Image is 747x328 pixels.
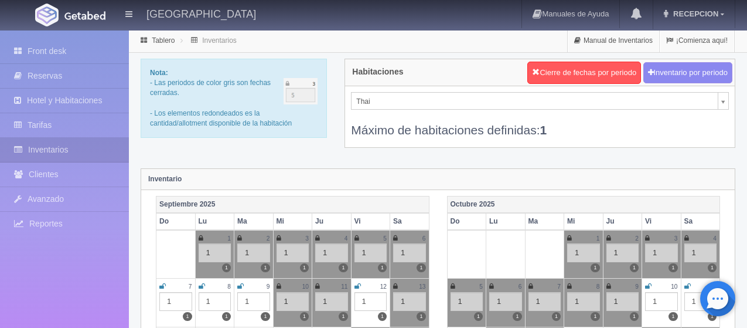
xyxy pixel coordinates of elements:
[417,263,425,272] label: 1
[603,213,642,230] th: Ju
[261,263,270,272] label: 1
[645,292,678,311] div: 1
[606,244,639,262] div: 1
[237,292,270,311] div: 1
[596,235,600,242] small: 1
[284,78,318,104] img: cutoff.png
[199,244,231,262] div: 1
[383,235,387,242] small: 5
[159,292,192,311] div: 1
[513,312,521,321] label: 1
[315,292,348,311] div: 1
[237,244,270,262] div: 1
[713,235,717,242] small: 4
[183,312,192,321] label: 1
[671,283,677,290] small: 10
[305,235,309,242] small: 3
[390,213,429,230] th: Sa
[312,213,352,230] th: Ju
[227,283,231,290] small: 8
[300,312,309,321] label: 1
[156,196,429,213] th: Septiembre 2025
[568,29,659,52] a: Manual de Inventarios
[277,292,309,311] div: 1
[552,312,561,321] label: 1
[152,36,175,45] a: Tablero
[352,67,403,76] h4: Habitaciones
[528,292,561,311] div: 1
[351,92,729,110] a: Thai
[234,213,274,230] th: Ma
[668,312,677,321] label: 1
[567,292,600,311] div: 1
[645,244,678,262] div: 1
[354,292,387,311] div: 1
[527,62,641,84] button: Cierre de fechas por periodo
[351,110,729,138] div: Máximo de habitaciones definidas:
[339,312,347,321] label: 1
[64,11,105,20] img: Getabed
[227,235,231,242] small: 1
[393,292,426,311] div: 1
[643,62,732,84] button: Inventario por periodo
[591,263,599,272] label: 1
[393,244,426,262] div: 1
[670,9,718,18] span: RECEPCION
[341,283,347,290] small: 11
[354,244,387,262] div: 1
[148,175,182,183] strong: Inventario
[447,213,486,230] th: Do
[261,312,270,321] label: 1
[267,235,270,242] small: 2
[474,312,483,321] label: 1
[422,235,426,242] small: 6
[447,196,720,213] th: Octubre 2025
[668,263,677,272] label: 1
[351,213,390,230] th: Vi
[606,292,639,311] div: 1
[300,263,309,272] label: 1
[222,312,231,321] label: 1
[302,283,309,290] small: 10
[540,123,547,137] b: 1
[277,244,309,262] div: 1
[635,235,639,242] small: 2
[267,283,270,290] small: 9
[417,312,425,321] label: 1
[356,93,713,110] span: Thai
[684,292,717,311] div: 1
[451,292,483,311] div: 1
[141,59,327,138] div: - Las periodos de color gris son fechas cerradas. - Los elementos redondeados es la cantidad/allo...
[35,4,59,26] img: Getabed
[681,213,720,230] th: Sa
[674,235,678,242] small: 3
[199,292,231,311] div: 1
[684,244,717,262] div: 1
[489,292,522,311] div: 1
[380,283,387,290] small: 12
[195,213,234,230] th: Lu
[222,263,231,272] label: 1
[419,283,425,290] small: 13
[344,235,348,242] small: 4
[189,283,192,290] small: 7
[708,263,717,272] label: 1
[596,283,600,290] small: 8
[660,29,734,52] a: ¡Comienza aquí!
[150,69,168,77] b: Nota:
[486,213,526,230] th: Lu
[708,312,717,321] label: 1
[557,283,561,290] small: 7
[202,36,237,45] a: Inventarios
[315,244,348,262] div: 1
[519,283,522,290] small: 6
[567,244,600,262] div: 1
[378,312,387,321] label: 1
[273,213,312,230] th: Mi
[630,312,639,321] label: 1
[591,312,599,321] label: 1
[156,213,196,230] th: Do
[642,213,681,230] th: Vi
[525,213,564,230] th: Ma
[339,263,347,272] label: 1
